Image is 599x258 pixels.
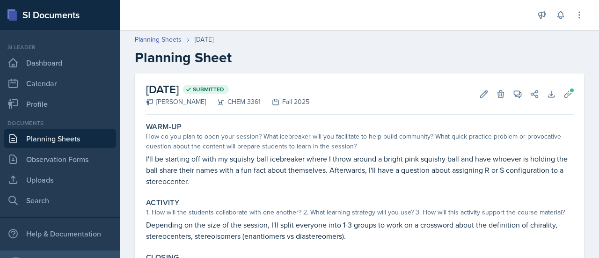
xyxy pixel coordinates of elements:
[146,97,206,107] div: [PERSON_NAME]
[4,129,116,148] a: Planning Sheets
[4,150,116,169] a: Observation Forms
[146,81,309,98] h2: [DATE]
[261,97,309,107] div: Fall 2025
[4,74,116,93] a: Calendar
[206,97,261,107] div: CHEM 3361
[4,224,116,243] div: Help & Documentation
[193,86,224,93] span: Submitted
[146,122,182,132] label: Warm-Up
[4,191,116,210] a: Search
[4,95,116,113] a: Profile
[146,153,573,187] p: I'll be starting off with my squishy ball icebreaker where I throw around a bright pink squishy b...
[4,119,116,127] div: Documents
[4,53,116,72] a: Dashboard
[195,35,213,44] div: [DATE]
[146,219,573,242] p: Depending on the size of the session, I'll split everyone into 1-3 groups to work on a crossword ...
[146,198,179,207] label: Activity
[135,35,182,44] a: Planning Sheets
[135,49,584,66] h2: Planning Sheet
[4,170,116,189] a: Uploads
[4,43,116,52] div: Si leader
[146,132,573,151] div: How do you plan to open your session? What icebreaker will you facilitate to help build community...
[146,207,573,217] div: 1. How will the students collaborate with one another? 2. What learning strategy will you use? 3....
